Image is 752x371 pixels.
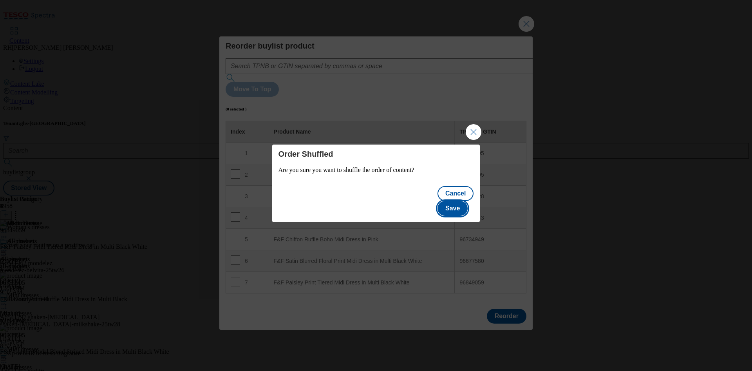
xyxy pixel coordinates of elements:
[437,186,474,201] button: Cancel
[272,145,480,222] div: Modal
[278,149,474,159] h4: Order Shuffled
[278,166,474,174] p: Are you sure you want to shuffle the order of content?
[466,124,481,140] button: Close Modal
[437,201,468,216] button: Save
